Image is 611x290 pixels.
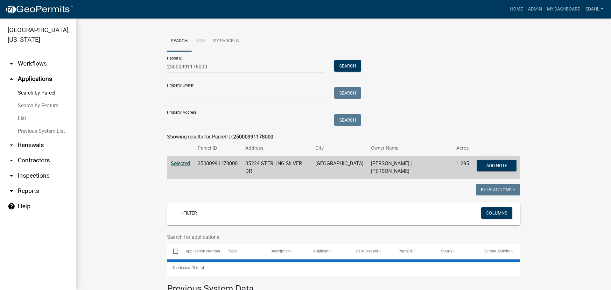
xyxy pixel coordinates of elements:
[186,249,220,253] span: Application Number
[8,75,15,83] i: arrow_drop_up
[8,141,15,149] i: arrow_drop_down
[209,31,242,52] a: My Parcels
[453,141,473,156] th: Acres
[270,249,290,253] span: Description
[334,60,361,72] button: Search
[435,244,478,259] datatable-header-cell: Status
[167,31,192,52] a: Search
[356,249,378,253] span: Date Created
[486,163,507,168] span: Add Note
[264,244,307,259] datatable-header-cell: Description
[392,244,435,259] datatable-header-cell: Parcel ID
[476,184,520,195] button: Bulk Actions
[8,157,15,164] i: arrow_drop_down
[167,230,460,244] input: Search for applications
[398,249,414,253] span: Parcel ID
[477,160,516,171] button: Add Note
[583,3,606,15] a: sdahl
[167,244,179,259] datatable-header-cell: Select
[312,156,367,179] td: [GEOGRAPHIC_DATA]
[367,156,453,179] td: [PERSON_NAME] | [PERSON_NAME]
[525,3,544,15] a: Admin
[167,260,520,276] div: 0 total
[8,187,15,195] i: arrow_drop_down
[167,133,520,141] div: Showing results for Parcel ID:
[242,156,312,179] td: 35224 STERLING SILVER DR
[233,134,273,140] strong: 25000991178000
[478,244,520,259] datatable-header-cell: Current Activity
[222,244,264,259] datatable-header-cell: Type
[8,202,15,210] i: help
[453,156,473,179] td: 1.295
[194,141,242,156] th: Parcel ID
[175,207,202,219] a: + Filter
[313,249,330,253] span: Applicant
[484,249,510,253] span: Current Activity
[312,141,367,156] th: City
[8,60,15,67] i: arrow_drop_down
[334,87,361,99] button: Search
[242,141,312,156] th: Address
[173,265,193,270] span: 0 selected /
[481,207,512,219] button: Columns
[194,156,242,179] td: 25000991178000
[544,3,583,15] a: My Dashboard
[334,114,361,126] button: Search
[367,141,453,156] th: Owner Name
[171,160,190,166] a: Selected
[441,249,452,253] span: Status
[508,3,525,15] a: Home
[179,244,222,259] datatable-header-cell: Application Number
[350,244,392,259] datatable-header-cell: Date Created
[8,172,15,180] i: arrow_drop_down
[307,244,350,259] datatable-header-cell: Applicant
[228,249,236,253] span: Type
